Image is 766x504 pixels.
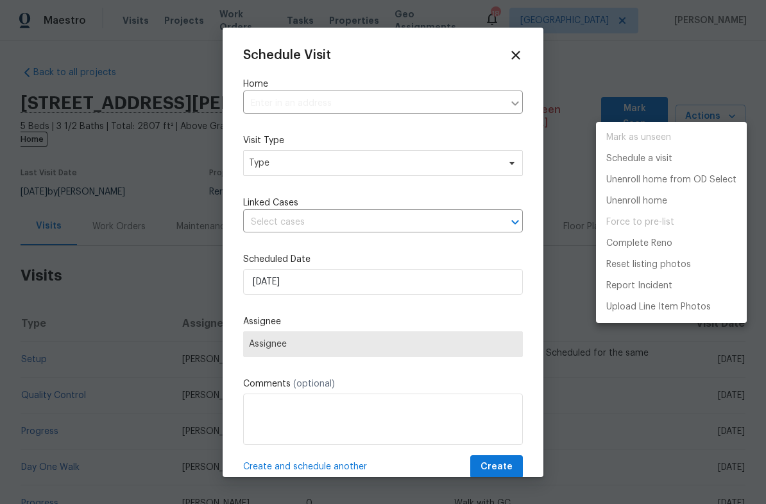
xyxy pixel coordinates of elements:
p: Unenroll home from OD Select [606,173,736,187]
p: Reset listing photos [606,258,691,272]
p: Complete Reno [606,237,672,250]
p: Schedule a visit [606,152,672,166]
p: Report Incident [606,279,672,293]
span: Setup visit must be completed before moving home to pre-list [596,212,747,233]
p: Upload Line Item Photos [606,300,711,314]
p: Unenroll home [606,195,667,208]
